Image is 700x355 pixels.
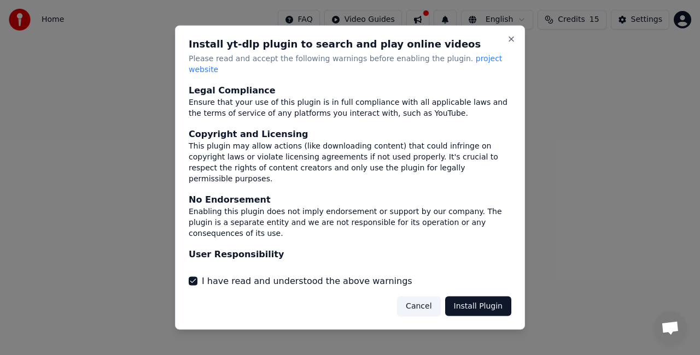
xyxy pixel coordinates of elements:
div: Enabling this plugin does not imply endorsement or support by our company. The plugin is a separa... [189,206,511,239]
div: No Endorsement [189,193,511,206]
button: Install Plugin [445,296,511,316]
div: Ensure that your use of this plugin is in full compliance with all applicable laws and the terms ... [189,97,511,119]
div: User Responsibility [189,247,511,261]
label: I have read and understood the above warnings [202,274,412,287]
div: This plugin may allow actions (like downloading content) that could infringe on copyright laws or... [189,140,511,184]
div: Legal Compliance [189,84,511,97]
div: You are solely responsible for any actions you take using this plugin. This includes any legal co... [189,261,511,293]
p: Please read and accept the following warnings before enabling the plugin. [189,54,511,75]
button: Cancel [397,296,440,316]
h2: Install yt-dlp plugin to search and play online videos [189,39,511,49]
div: Copyright and Licensing [189,127,511,140]
span: project website [189,54,502,74]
